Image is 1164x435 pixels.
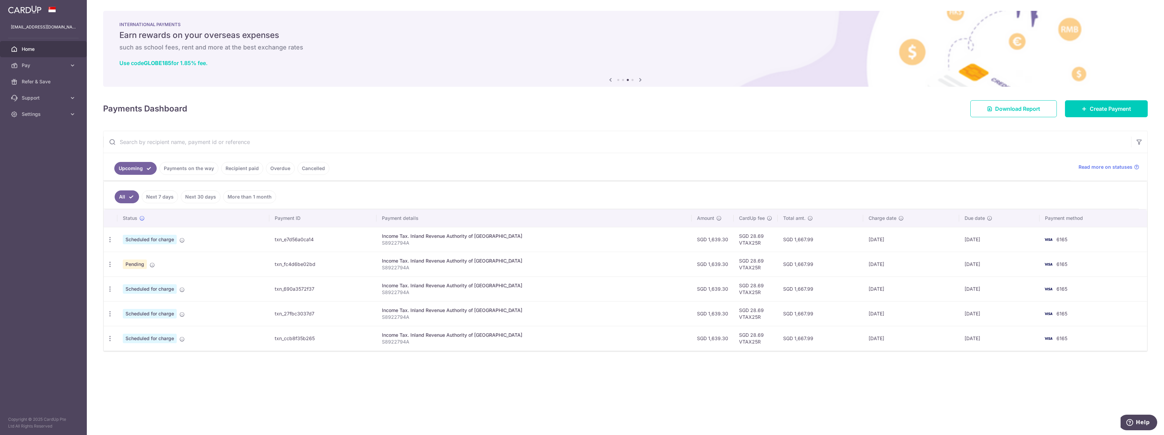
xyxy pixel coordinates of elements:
[783,215,806,222] span: Total amt.
[1042,260,1055,268] img: Bank Card
[863,301,959,326] td: [DATE]
[959,301,1040,326] td: [DATE]
[1056,236,1067,242] span: 6165
[739,215,765,222] span: CardUp fee
[863,252,959,276] td: [DATE]
[11,24,76,30] p: [EMAIL_ADDRESS][DOMAIN_NAME]
[123,334,177,343] span: Scheduled for charge
[778,227,863,252] td: SGD 1,667.99
[778,326,863,351] td: SGD 1,667.99
[103,131,1131,153] input: Search by recipient name, payment id or reference
[382,240,686,246] p: S8922794A
[1065,100,1148,117] a: Create Payment
[382,338,686,345] p: S8922794A
[734,252,778,276] td: SGD 28.69 VTAX25R
[22,46,66,53] span: Home
[692,326,734,351] td: SGD 1,639.30
[1079,164,1132,170] span: Read more on statuses
[269,252,377,276] td: txn_fc4d6be02bd
[959,252,1040,276] td: [DATE]
[376,209,692,227] th: Payment details
[995,105,1040,113] span: Download Report
[181,190,220,203] a: Next 30 days
[778,276,863,301] td: SGD 1,667.99
[869,215,896,222] span: Charge date
[22,78,66,85] span: Refer & Save
[382,332,686,338] div: Income Tax. Inland Revenue Authority of [GEOGRAPHIC_DATA]
[22,111,66,118] span: Settings
[119,22,1131,27] p: INTERNATIONAL PAYMENTS
[114,162,157,175] a: Upcoming
[269,209,377,227] th: Payment ID
[103,103,187,115] h4: Payments Dashboard
[734,301,778,326] td: SGD 28.69 VTAX25R
[123,215,137,222] span: Status
[382,257,686,264] div: Income Tax. Inland Revenue Authority of [GEOGRAPHIC_DATA]
[1056,286,1067,292] span: 6165
[22,95,66,101] span: Support
[692,301,734,326] td: SGD 1,639.30
[1056,335,1067,341] span: 6165
[382,314,686,320] p: S8922794A
[382,307,686,314] div: Income Tax. Inland Revenue Authority of [GEOGRAPHIC_DATA]
[223,190,276,203] a: More than 1 month
[297,162,329,175] a: Cancelled
[269,301,377,326] td: txn_27fbc3037d7
[119,30,1131,41] h5: Earn rewards on your overseas expenses
[959,276,1040,301] td: [DATE]
[1090,105,1131,113] span: Create Payment
[959,227,1040,252] td: [DATE]
[103,11,1148,87] img: International Payment Banner
[692,276,734,301] td: SGD 1,639.30
[123,284,177,294] span: Scheduled for charge
[1056,311,1067,316] span: 6165
[123,260,147,269] span: Pending
[115,190,139,203] a: All
[269,227,377,252] td: txn_e7d56a0ca14
[119,43,1131,51] h6: such as school fees, rent and more at the best exchange rates
[144,60,171,66] b: GLOBE185
[1056,261,1067,267] span: 6165
[123,235,177,244] span: Scheduled for charge
[1042,285,1055,293] img: Bank Card
[1121,415,1157,432] iframe: Opens a widget where you can find more information
[863,326,959,351] td: [DATE]
[382,289,686,296] p: S8922794A
[697,215,714,222] span: Amount
[269,326,377,351] td: txn_ccb8f35b265
[863,276,959,301] td: [DATE]
[734,276,778,301] td: SGD 28.69 VTAX25R
[1042,334,1055,343] img: Bank Card
[119,60,208,66] a: Use codeGLOBE185for 1.85% fee.
[959,326,1040,351] td: [DATE]
[863,227,959,252] td: [DATE]
[1040,209,1147,227] th: Payment method
[269,276,377,301] td: txn_690a3572f37
[1042,310,1055,318] img: Bank Card
[142,190,178,203] a: Next 7 days
[382,264,686,271] p: S8922794A
[22,62,66,69] span: Pay
[734,326,778,351] td: SGD 28.69 VTAX25R
[778,252,863,276] td: SGD 1,667.99
[965,215,985,222] span: Due date
[778,301,863,326] td: SGD 1,667.99
[266,162,295,175] a: Overdue
[970,100,1057,117] a: Download Report
[734,227,778,252] td: SGD 28.69 VTAX25R
[692,252,734,276] td: SGD 1,639.30
[382,282,686,289] div: Income Tax. Inland Revenue Authority of [GEOGRAPHIC_DATA]
[1042,235,1055,244] img: Bank Card
[8,5,41,14] img: CardUp
[382,233,686,240] div: Income Tax. Inland Revenue Authority of [GEOGRAPHIC_DATA]
[692,227,734,252] td: SGD 1,639.30
[1079,164,1139,170] a: Read more on statuses
[221,162,263,175] a: Recipient paid
[123,309,177,318] span: Scheduled for charge
[159,162,218,175] a: Payments on the way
